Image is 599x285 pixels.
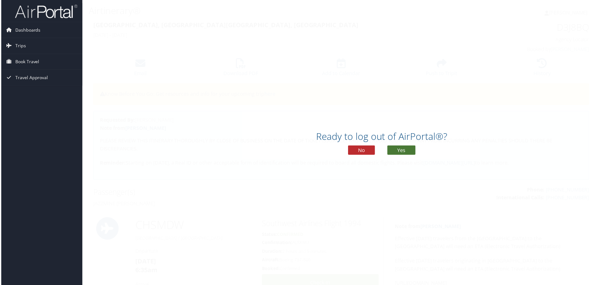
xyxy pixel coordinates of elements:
[388,146,416,155] button: Yes
[14,70,47,86] span: Travel Approval
[14,22,39,38] span: Dashboards
[348,146,375,155] button: No
[14,4,76,19] img: airportal-logo.png
[14,54,38,70] span: Book Travel
[14,38,25,54] span: Trips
